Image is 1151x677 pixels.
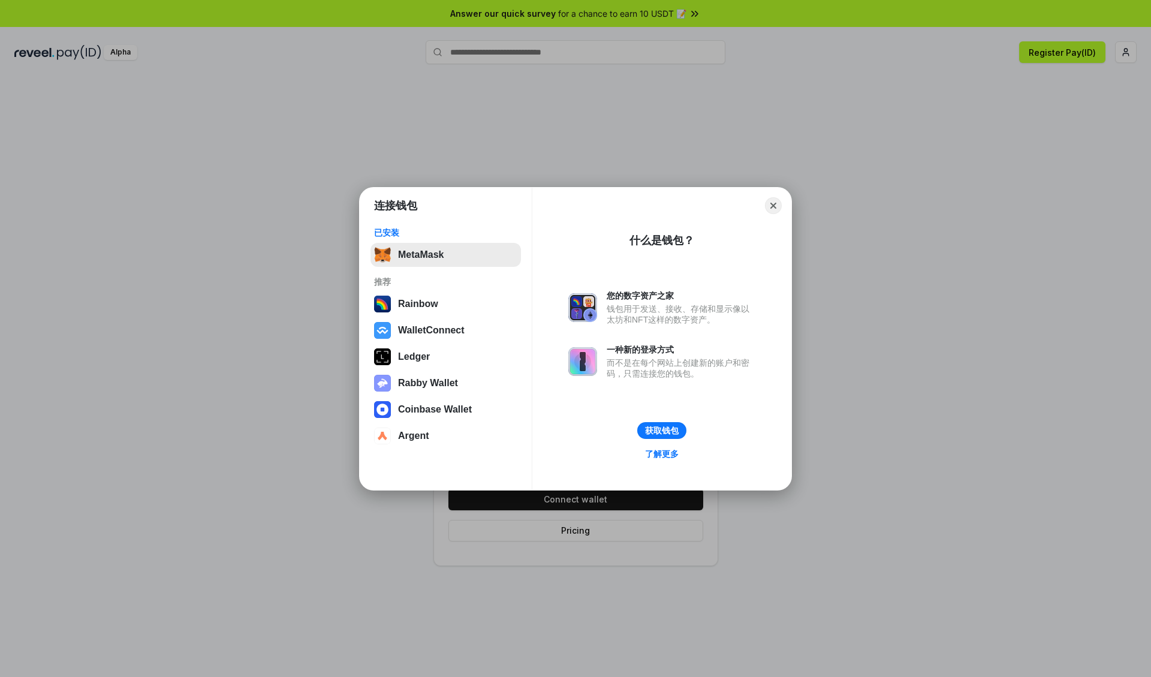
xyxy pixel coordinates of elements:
[374,428,391,444] img: svg+xml,%3Csvg%20width%3D%2228%22%20height%3D%2228%22%20viewBox%3D%220%200%2028%2028%22%20fill%3D...
[374,401,391,418] img: svg+xml,%3Csvg%20width%3D%2228%22%20height%3D%2228%22%20viewBox%3D%220%200%2028%2028%22%20fill%3D...
[637,422,686,439] button: 获取钱包
[374,276,517,287] div: 推荐
[374,348,391,365] img: svg+xml,%3Csvg%20xmlns%3D%22http%3A%2F%2Fwww.w3.org%2F2000%2Fsvg%22%20width%3D%2228%22%20height%3...
[568,347,597,376] img: svg+xml,%3Csvg%20xmlns%3D%22http%3A%2F%2Fwww.w3.org%2F2000%2Fsvg%22%20fill%3D%22none%22%20viewBox...
[370,371,521,395] button: Rabby Wallet
[374,198,417,213] h1: 连接钱包
[370,398,521,422] button: Coinbase Wallet
[607,357,755,379] div: 而不是在每个网站上创建新的账户和密码，只需连接您的钱包。
[645,425,679,436] div: 获取钱包
[568,293,597,322] img: svg+xml,%3Csvg%20xmlns%3D%22http%3A%2F%2Fwww.w3.org%2F2000%2Fsvg%22%20fill%3D%22none%22%20viewBox...
[629,233,694,248] div: 什么是钱包？
[765,197,782,214] button: Close
[370,318,521,342] button: WalletConnect
[374,227,517,238] div: 已安装
[374,375,391,392] img: svg+xml,%3Csvg%20xmlns%3D%22http%3A%2F%2Fwww.w3.org%2F2000%2Fsvg%22%20fill%3D%22none%22%20viewBox...
[370,345,521,369] button: Ledger
[398,404,472,415] div: Coinbase Wallet
[374,322,391,339] img: svg+xml,%3Csvg%20width%3D%2228%22%20height%3D%2228%22%20viewBox%3D%220%200%2028%2028%22%20fill%3D...
[398,249,444,260] div: MetaMask
[398,351,430,362] div: Ledger
[398,325,465,336] div: WalletConnect
[374,246,391,263] img: svg+xml,%3Csvg%20fill%3D%22none%22%20height%3D%2233%22%20viewBox%3D%220%200%2035%2033%22%20width%...
[374,296,391,312] img: svg+xml,%3Csvg%20width%3D%22120%22%20height%3D%22120%22%20viewBox%3D%220%200%20120%20120%22%20fil...
[398,378,458,389] div: Rabby Wallet
[607,344,755,355] div: 一种新的登录方式
[370,424,521,448] button: Argent
[370,292,521,316] button: Rainbow
[607,303,755,325] div: 钱包用于发送、接收、存储和显示像以太坊和NFT这样的数字资产。
[398,299,438,309] div: Rainbow
[370,243,521,267] button: MetaMask
[607,290,755,301] div: 您的数字资产之家
[638,446,686,462] a: 了解更多
[398,431,429,441] div: Argent
[645,449,679,459] div: 了解更多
